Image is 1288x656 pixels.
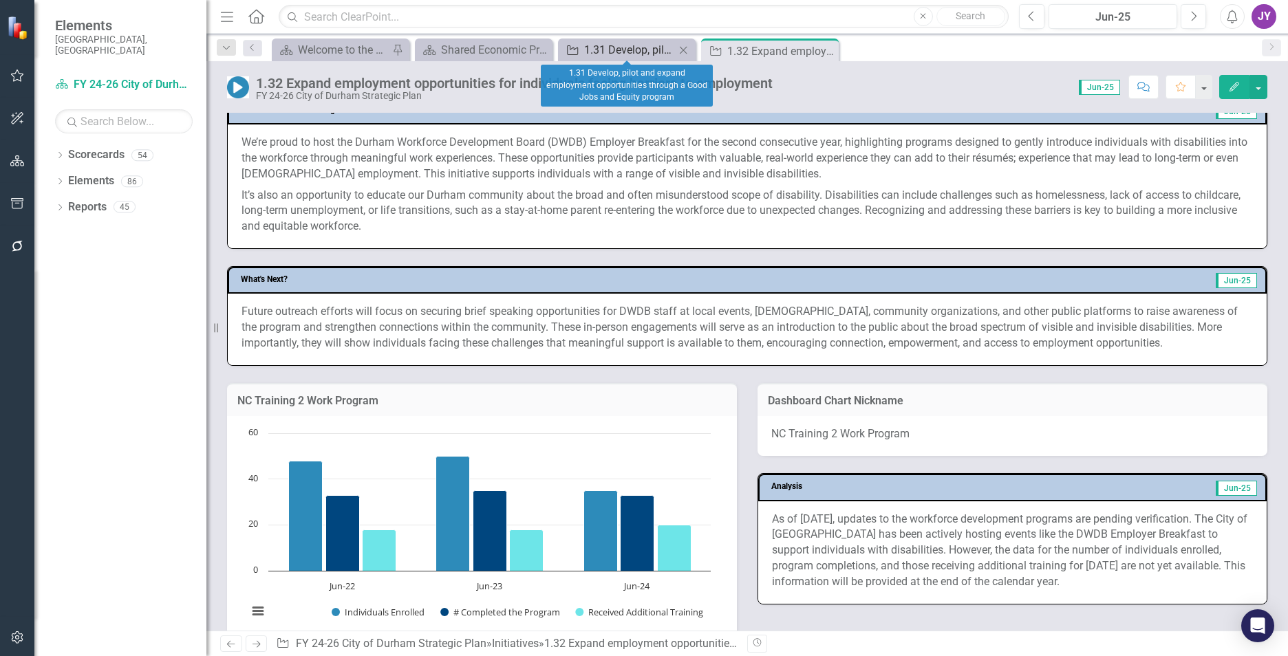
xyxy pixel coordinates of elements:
[436,457,470,571] path: Jun-23, 50. Individuals Enrolled.
[1079,80,1120,95] span: Jun-25
[326,491,654,571] g: # Completed the Program, bar series 2 of 3 with 3 bars.
[227,76,249,98] img: In Progress
[418,41,549,58] a: Shared Economic Prosperity
[768,395,1257,407] h3: Dashboard Chart Nickname
[241,426,723,633] div: Chart. Highcharts interactive chart.
[492,637,539,650] a: Initiatives
[1216,273,1257,288] span: Jun-25
[727,43,835,60] div: 1.32 Expand employment opportunities for individuals facing barriers to employment
[296,637,486,650] a: FY 24-26 City of Durham Strategic Plan
[1252,4,1276,29] button: JY
[279,5,1009,29] input: Search ClearPoint...
[326,496,360,571] path: Jun-22, 33. # Completed the Program.
[55,17,193,34] span: Elements
[936,7,1005,26] button: Search
[621,496,654,571] path: Jun-24, 33. # Completed the Program.
[475,580,502,592] text: Jun-23
[55,34,193,56] small: [GEOGRAPHIC_DATA], [GEOGRAPHIC_DATA]
[248,426,258,438] text: 60
[241,135,1253,185] p: We’re proud to host the Durham Workforce Development Board (DWDB) Employer Breakfast for the seco...
[771,427,910,440] span: NC Training 2 Work Program
[1216,481,1257,496] span: Jun-25
[68,147,125,163] a: Scorecards
[575,606,705,618] button: Show Received Additional Training
[956,10,985,21] span: Search
[584,491,618,571] path: Jun-24, 35. Individuals Enrolled.
[275,41,389,58] a: Welcome to the FY [DATE]-[DATE] Strategic Plan Landing Page!
[298,41,389,58] div: Welcome to the FY [DATE]-[DATE] Strategic Plan Landing Page!
[363,525,691,571] g: Received Additional Training, bar series 3 of 3 with 3 bars.
[1049,4,1177,29] button: Jun-25
[328,580,355,592] text: Jun-22
[1241,609,1274,642] div: Open Intercom Messenger
[121,175,143,187] div: 86
[7,16,31,40] img: ClearPoint Strategy
[241,426,718,633] svg: Interactive chart
[248,472,258,484] text: 40
[363,530,396,571] path: Jun-22, 18. Received Additional Training.
[332,606,425,618] button: Show Individuals Enrolled
[237,395,727,407] h3: NC Training 2 Work Program
[584,41,675,58] div: 1.31 Develop, pilot and expand employment opportunities through a Good Jobs and Equity program
[241,304,1253,351] p: Future outreach efforts will focus on securing brief speaking opportunities for DWDB staff at loc...
[544,637,956,650] div: 1.32 Expand employment opportunities for individuals facing barriers to employment
[68,199,107,215] a: Reports
[772,512,1253,590] p: As of [DATE], updates to the workforce development programs are pending verification. The City of...
[658,525,691,571] path: Jun-24, 20. Received Additional Training.
[248,602,268,621] button: View chart menu, Chart
[114,201,136,213] div: 45
[248,517,258,529] text: 20
[241,185,1253,235] p: It’s also an opportunity to educate our Durham community about the broad and often misunderstood ...
[289,461,323,571] path: Jun-22, 48. Individuals Enrolled.
[55,77,193,93] a: FY 24-26 City of Durham Strategic Plan
[68,173,114,189] a: Elements
[541,65,713,107] div: 1.31 Develop, pilot and expand employment opportunities through a Good Jobs and Equity program
[241,275,773,284] h3: What's Next?
[623,580,650,592] text: Jun-24
[55,109,193,133] input: Search Below...
[441,41,549,58] div: Shared Economic Prosperity
[253,563,258,576] text: 0
[440,606,560,618] button: Show # Completed the Program
[131,149,153,161] div: 54
[561,41,675,58] a: 1.31 Develop, pilot and expand employment opportunities through a Good Jobs and Equity program
[473,491,507,571] path: Jun-23, 35. # Completed the Program.
[771,482,976,491] h3: Analysis
[256,91,773,101] div: FY 24-26 City of Durham Strategic Plan
[256,76,773,91] div: 1.32 Expand employment opportunities for individuals facing barriers to employment
[276,636,737,652] div: » »
[289,457,618,571] g: Individuals Enrolled, bar series 1 of 3 with 3 bars.
[510,530,544,571] path: Jun-23, 18. Received Additional Training.
[1053,9,1172,25] div: Jun-25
